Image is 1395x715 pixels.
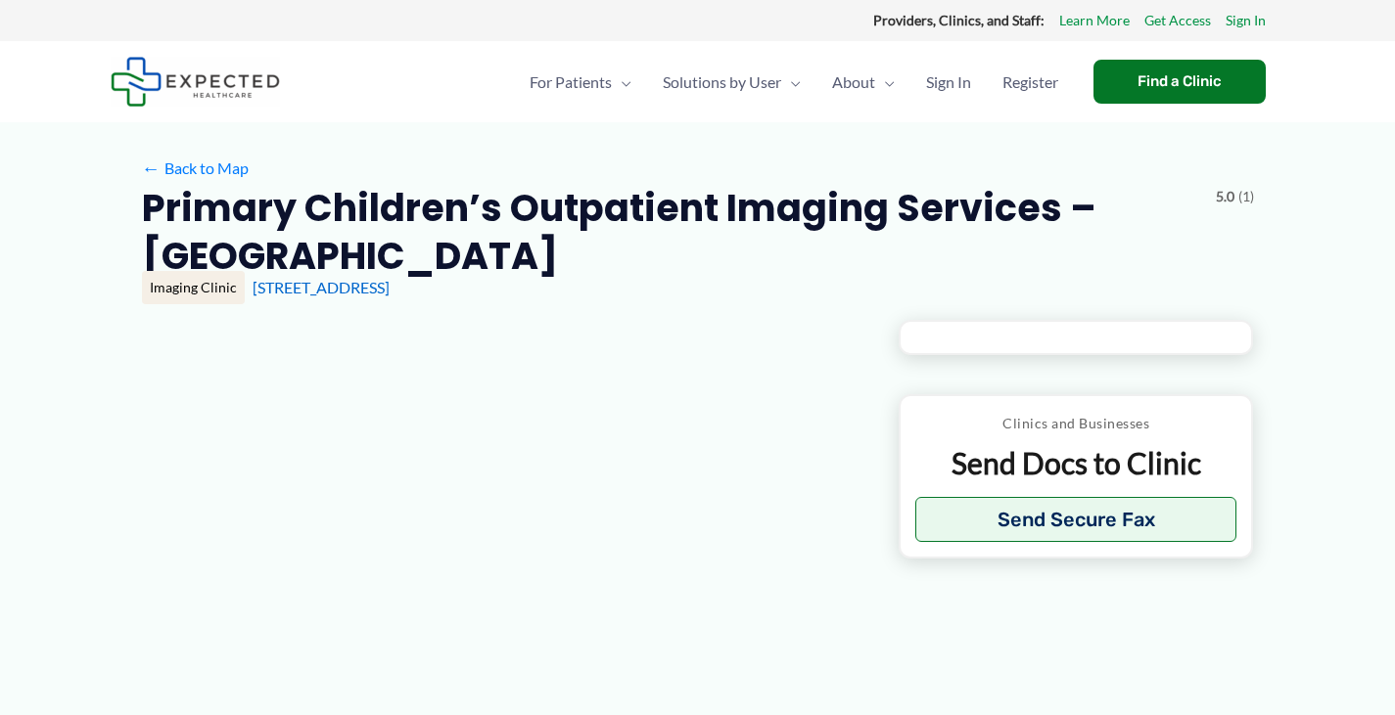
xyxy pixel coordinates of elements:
[987,48,1074,116] a: Register
[1144,8,1211,33] a: Get Access
[816,48,910,116] a: AboutMenu Toggle
[915,411,1237,436] p: Clinics and Businesses
[915,497,1237,542] button: Send Secure Fax
[1093,60,1266,104] a: Find a Clinic
[663,48,781,116] span: Solutions by User
[1238,184,1254,209] span: (1)
[873,12,1045,28] strong: Providers, Clinics, and Staff:
[253,278,390,296] a: [STREET_ADDRESS]
[111,57,280,107] img: Expected Healthcare Logo - side, dark font, small
[926,48,971,116] span: Sign In
[142,154,249,183] a: ←Back to Map
[142,184,1200,281] h2: Primary Children’s Outpatient Imaging Services – [GEOGRAPHIC_DATA]
[832,48,875,116] span: About
[910,48,987,116] a: Sign In
[915,444,1237,482] p: Send Docs to Clinic
[142,158,161,177] span: ←
[1226,8,1266,33] a: Sign In
[514,48,1074,116] nav: Primary Site Navigation
[530,48,612,116] span: For Patients
[647,48,816,116] a: Solutions by UserMenu Toggle
[1059,8,1130,33] a: Learn More
[612,48,631,116] span: Menu Toggle
[1216,184,1234,209] span: 5.0
[875,48,895,116] span: Menu Toggle
[1002,48,1058,116] span: Register
[142,271,245,304] div: Imaging Clinic
[781,48,801,116] span: Menu Toggle
[514,48,647,116] a: For PatientsMenu Toggle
